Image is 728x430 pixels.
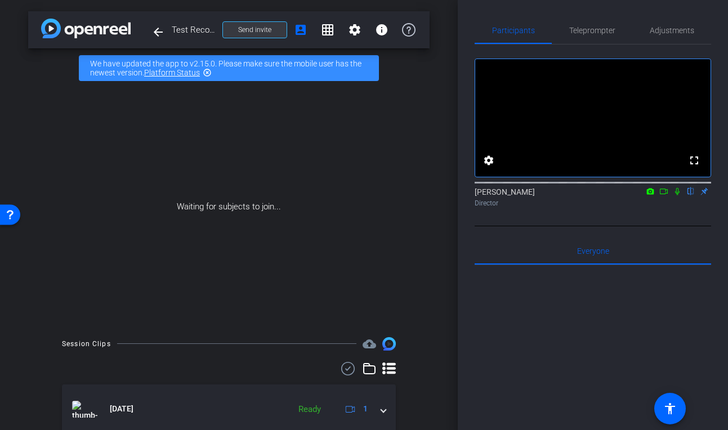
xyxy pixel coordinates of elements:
div: Waiting for subjects to join... [28,88,430,326]
mat-icon: highlight_off [203,68,212,77]
span: [DATE] [110,403,133,415]
mat-icon: flip [684,186,698,196]
div: Director [475,198,711,208]
img: thumb-nail [72,401,97,418]
mat-icon: cloud_upload [363,337,376,351]
span: Teleprompter [569,26,615,34]
div: Ready [293,403,327,416]
span: Send invite [238,25,271,34]
mat-icon: settings [482,154,495,167]
div: Session Clips [62,338,111,350]
img: app-logo [41,19,131,38]
div: [PERSON_NAME] [475,186,711,208]
mat-icon: accessibility [663,402,677,415]
span: Participants [492,26,535,34]
span: Test Recording [172,19,216,41]
span: 1 [363,403,368,415]
img: Session clips [382,337,396,351]
span: Everyone [577,247,609,255]
mat-icon: arrow_back [151,25,165,39]
span: Destinations for your clips [363,337,376,351]
span: Adjustments [650,26,694,34]
mat-icon: account_box [294,23,307,37]
button: Send invite [222,21,287,38]
a: Platform Status [144,68,200,77]
mat-icon: grid_on [321,23,334,37]
mat-icon: info [375,23,388,37]
mat-icon: settings [348,23,361,37]
div: We have updated the app to v2.15.0. Please make sure the mobile user has the newest version. [79,55,379,81]
mat-icon: fullscreen [687,154,701,167]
